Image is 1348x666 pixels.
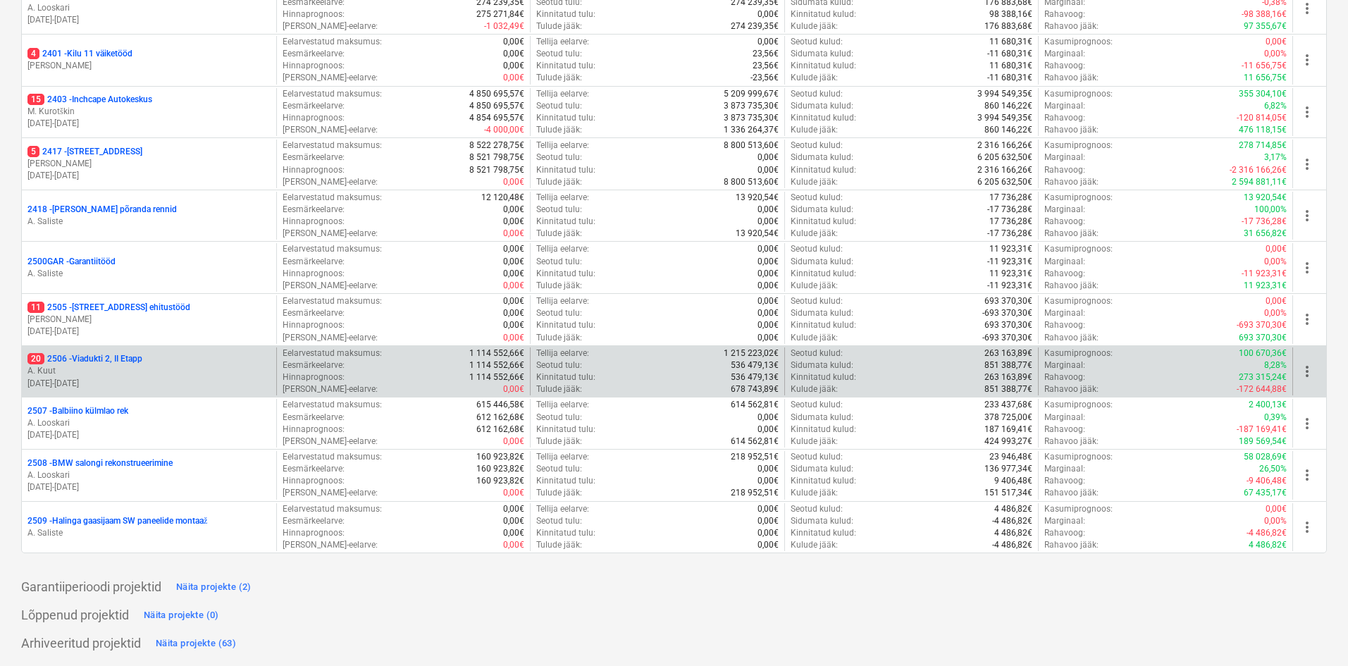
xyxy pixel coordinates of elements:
[1044,268,1085,280] p: Rahavoog :
[536,20,582,32] p: Tulude jääk :
[1237,383,1287,395] p: -172 644,88€
[989,216,1032,228] p: 17 736,28€
[503,280,524,292] p: 0,00€
[536,228,582,240] p: Tulude jääk :
[791,164,856,176] p: Kinnitatud kulud :
[1299,259,1316,276] span: more_vert
[283,319,345,331] p: Hinnaprognoos :
[503,72,524,84] p: 0,00€
[1044,228,1099,240] p: Rahavoo jääk :
[27,405,128,417] p: 2507 - Balbiino külmlao rek
[27,94,271,130] div: 152403 -Inchcape AutokeskusM. Kurotškin[DATE]-[DATE]
[536,307,582,319] p: Seotud tulu :
[27,527,271,539] p: A. Saliste
[758,164,779,176] p: 0,00€
[27,405,271,441] div: 2507 -Balbiino külmlao rekA. Looskari[DATE]-[DATE]
[536,371,595,383] p: Kinnitatud tulu :
[987,256,1032,268] p: -11 923,31€
[1044,60,1085,72] p: Rahavoog :
[984,347,1032,359] p: 263 163,89€
[791,204,853,216] p: Sidumata kulud :
[27,204,177,216] p: 2418 - [PERSON_NAME] põranda rennid
[724,347,779,359] p: 1 215 223,02€
[750,72,779,84] p: -23,56€
[1044,371,1085,383] p: Rahavoog :
[1264,307,1287,319] p: 0,00%
[977,88,1032,100] p: 3 994 549,35€
[503,383,524,395] p: 0,00€
[989,268,1032,280] p: 11 923,31€
[536,243,589,255] p: Tellija eelarve :
[536,48,582,60] p: Seotud tulu :
[469,164,524,176] p: 8 521 798,75€
[1264,48,1287,60] p: 0,00%
[1299,207,1316,224] span: more_vert
[731,359,779,371] p: 536 479,13€
[469,140,524,152] p: 8 522 278,75€
[27,302,190,314] p: 2505 - [STREET_ADDRESS] ehitustööd
[989,36,1032,48] p: 11 680,31€
[27,256,116,268] p: 2500GAR - Garantiitööd
[283,164,345,176] p: Hinnaprognoos :
[283,152,345,164] p: Eesmärkeelarve :
[27,48,39,59] span: 4
[1239,124,1287,136] p: 476 118,15€
[987,228,1032,240] p: -17 736,28€
[1044,88,1113,100] p: Kasumiprognoos :
[791,347,843,359] p: Seotud kulud :
[536,8,595,20] p: Kinnitatud tulu :
[283,72,378,84] p: [PERSON_NAME]-eelarve :
[753,48,779,60] p: 23,56€
[1044,332,1099,344] p: Rahavoo jääk :
[1299,104,1316,121] span: more_vert
[152,632,240,655] button: Näita projekte (63)
[987,280,1032,292] p: -11 923,31€
[503,48,524,60] p: 0,00€
[984,319,1032,331] p: 693 370,30€
[724,88,779,100] p: 5 209 999,67€
[27,94,44,105] span: 15
[731,371,779,383] p: 536 479,13€
[987,48,1032,60] p: -11 680,31€
[1044,72,1099,84] p: Rahavoo jääk :
[791,48,853,60] p: Sidumata kulud :
[503,176,524,188] p: 0,00€
[27,268,271,280] p: A. Saliste
[536,124,582,136] p: Tulude jääk :
[1044,359,1085,371] p: Marginaal :
[724,112,779,124] p: 3 873 735,30€
[1044,280,1099,292] p: Rahavoo jääk :
[536,216,595,228] p: Kinnitatud tulu :
[536,140,589,152] p: Tellija eelarve :
[791,228,838,240] p: Kulude jääk :
[1044,48,1085,60] p: Marginaal :
[791,332,838,344] p: Kulude jääk :
[1254,204,1287,216] p: 100,00%
[283,20,378,32] p: [PERSON_NAME]-eelarve :
[176,579,252,596] div: Näita projekte (2)
[1232,176,1287,188] p: 2 594 881,11€
[27,146,39,157] span: 5
[1237,319,1287,331] p: -693 370,30€
[27,457,271,493] div: 2508 -BMW salongi rekonstrueerimineA. Looskari[DATE]-[DATE]
[1299,467,1316,483] span: more_vert
[1266,36,1287,48] p: 0,00€
[536,319,595,331] p: Kinnitatud tulu :
[283,88,382,100] p: Eelarvestatud maksumus :
[27,256,271,280] div: 2500GAR -GarantiitöödA. Saliste
[1242,216,1287,228] p: -17 736,28€
[27,106,271,118] p: M. Kurotškin
[536,347,589,359] p: Tellija eelarve :
[27,48,271,72] div: 42401 -Kilu 11 väiketööd[PERSON_NAME]
[1242,60,1287,72] p: -11 656,75€
[987,204,1032,216] p: -17 736,28€
[283,176,378,188] p: [PERSON_NAME]-eelarve :
[736,192,779,204] p: 13 920,54€
[27,302,44,313] span: 11
[982,332,1032,344] p: -693 370,30€
[27,469,271,481] p: A. Looskari
[1244,72,1287,84] p: 11 656,75€
[283,332,378,344] p: [PERSON_NAME]-eelarve :
[283,112,345,124] p: Hinnaprognoos :
[1044,307,1085,319] p: Marginaal :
